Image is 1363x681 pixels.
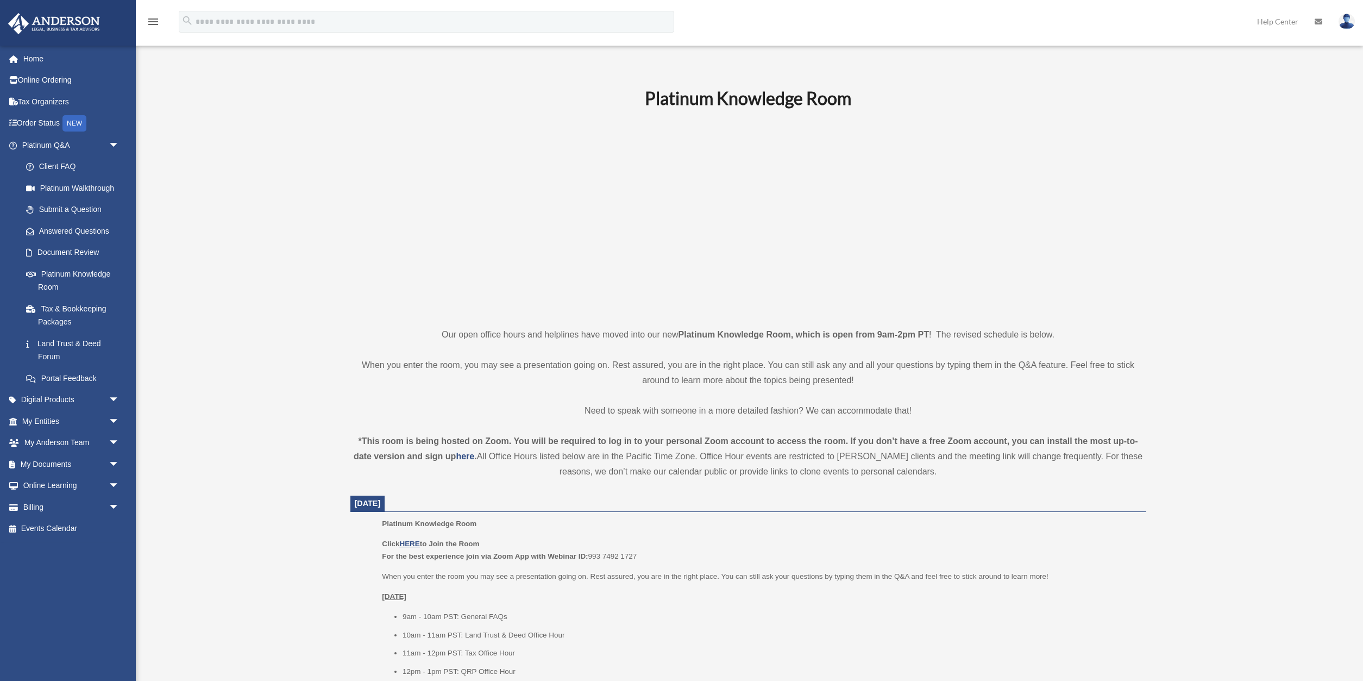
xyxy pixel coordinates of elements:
a: Online Ordering [8,70,136,91]
a: Online Learningarrow_drop_down [8,475,136,497]
span: arrow_drop_down [109,432,130,454]
strong: *This room is being hosted on Zoom. You will be required to log in to your personal Zoom account ... [354,436,1138,461]
a: Client FAQ [15,156,136,178]
img: Anderson Advisors Platinum Portal [5,13,103,34]
span: arrow_drop_down [109,453,130,476]
a: My Documentsarrow_drop_down [8,453,136,475]
div: NEW [62,115,86,132]
li: 10am - 11am PST: Land Trust & Deed Office Hour [403,629,1139,642]
i: search [181,15,193,27]
p: 993 7492 1727 [382,538,1138,563]
a: Land Trust & Deed Forum [15,333,136,367]
a: Events Calendar [8,518,136,540]
a: Portal Feedback [15,367,136,389]
a: Platinum Knowledge Room [15,263,130,298]
div: All Office Hours listed below are in the Pacific Time Zone. Office Hour events are restricted to ... [350,434,1146,479]
b: Click to Join the Room [382,540,479,548]
i: menu [147,15,160,28]
a: Platinum Walkthrough [15,177,136,199]
p: Our open office hours and helplines have moved into our new ! The revised schedule is below. [350,327,1146,342]
li: 11am - 12pm PST: Tax Office Hour [403,647,1139,660]
a: HERE [399,540,419,548]
strong: . [474,452,476,461]
u: [DATE] [382,592,406,601]
a: Digital Productsarrow_drop_down [8,389,136,411]
a: menu [147,19,160,28]
p: When you enter the room, you may see a presentation going on. Rest assured, you are in the right ... [350,358,1146,388]
span: arrow_drop_down [109,496,130,518]
strong: Platinum Knowledge Room, which is open from 9am-2pm PT [679,330,929,339]
iframe: 231110_Toby_KnowledgeRoom [585,123,911,307]
span: arrow_drop_down [109,389,130,411]
img: User Pic [1339,14,1355,29]
a: Submit a Question [15,199,136,221]
a: Home [8,48,136,70]
a: here [456,452,474,461]
a: My Anderson Teamarrow_drop_down [8,432,136,454]
a: Tax Organizers [8,91,136,113]
a: Platinum Q&Aarrow_drop_down [8,134,136,156]
b: Platinum Knowledge Room [645,88,851,109]
p: Need to speak with someone in a more detailed fashion? We can accommodate that! [350,403,1146,418]
li: 9am - 10am PST: General FAQs [403,610,1139,623]
li: 12pm - 1pm PST: QRP Office Hour [403,665,1139,678]
a: Billingarrow_drop_down [8,496,136,518]
b: For the best experience join via Zoom App with Webinar ID: [382,552,588,560]
span: [DATE] [355,499,381,508]
span: Platinum Knowledge Room [382,520,476,528]
span: arrow_drop_down [109,410,130,433]
a: Tax & Bookkeeping Packages [15,298,136,333]
a: My Entitiesarrow_drop_down [8,410,136,432]
p: When you enter the room you may see a presentation going on. Rest assured, you are in the right p... [382,570,1138,583]
span: arrow_drop_down [109,475,130,497]
a: Order StatusNEW [8,113,136,135]
a: Answered Questions [15,220,136,242]
a: Document Review [15,242,136,264]
span: arrow_drop_down [109,134,130,157]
